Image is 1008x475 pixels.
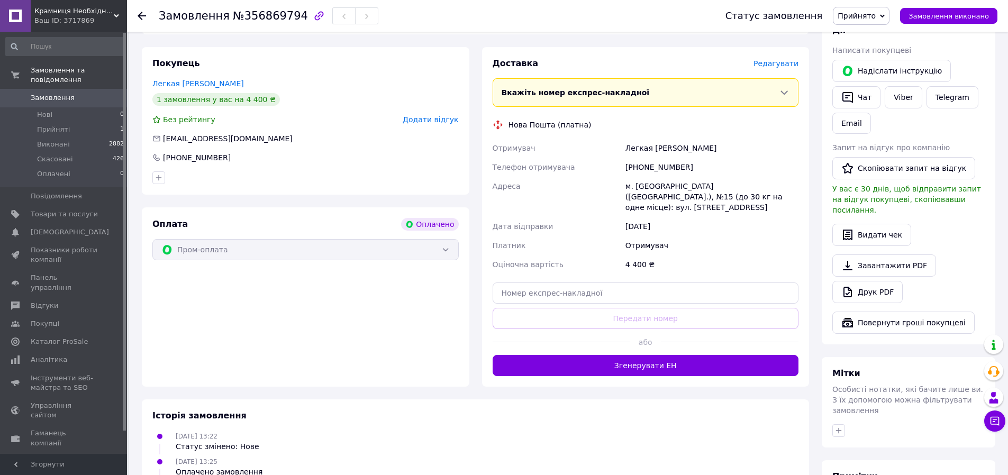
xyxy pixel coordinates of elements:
[31,337,88,346] span: Каталог ProSale
[176,433,217,440] span: [DATE] 13:22
[37,110,52,120] span: Нові
[832,157,975,179] button: Скопіювати запит на відгук
[832,143,950,152] span: Запит на відгук про компанію
[31,245,98,264] span: Показники роботи компанії
[176,441,259,452] div: Статус змінено: Нове
[31,66,127,85] span: Замовлення та повідомлення
[120,169,124,179] span: 0
[120,110,124,120] span: 0
[832,46,911,54] span: Написати покупцеві
[493,182,521,190] span: Адреса
[623,236,801,255] div: Отримувач
[152,410,247,421] span: Історія замовлення
[927,86,978,108] a: Telegram
[152,79,244,88] a: Легкая [PERSON_NAME]
[630,337,661,348] span: або
[120,125,124,134] span: 1
[832,281,903,303] a: Друк PDF
[725,11,823,21] div: Статус замовлення
[832,113,871,134] button: Email
[37,125,70,134] span: Прийняті
[159,10,230,22] span: Замовлення
[493,260,564,269] span: Оціночна вартість
[832,368,860,378] span: Мітки
[31,319,59,328] span: Покупці
[623,158,801,177] div: [PHONE_NUMBER]
[176,458,217,465] span: [DATE] 13:25
[37,154,73,164] span: Скасовані
[832,86,880,108] button: Чат
[162,152,232,163] div: [PHONE_NUMBER]
[493,222,553,231] span: Дата відправки
[34,6,114,16] span: Крамниця Необхідних Речей
[31,273,98,292] span: Панель управління
[163,134,293,143] span: [EMAIL_ADDRESS][DOMAIN_NAME]
[909,12,989,20] span: Замовлення виконано
[493,144,535,152] span: Отримувач
[152,93,280,106] div: 1 замовлення у вас на 4 400 ₴
[493,355,799,376] button: Згенерувати ЕН
[900,8,997,24] button: Замовлення виконано
[832,224,911,246] button: Видати чек
[623,177,801,217] div: м. [GEOGRAPHIC_DATA] ([GEOGRAPHIC_DATA].), №15 (до 30 кг на одне місце): вул. [STREET_ADDRESS]
[401,218,458,231] div: Оплачено
[493,163,575,171] span: Телефон отримувача
[984,410,1005,432] button: Чат з покупцем
[832,254,936,277] a: Завантажити PDF
[31,373,98,392] span: Інструменти веб-майстра та SEO
[34,16,127,25] div: Ваш ID: 3717869
[5,37,125,56] input: Пошук
[832,312,975,334] button: Повернути гроші покупцеві
[31,93,75,103] span: Замовлення
[885,86,922,108] a: Viber
[37,140,70,149] span: Виконані
[832,385,983,415] span: Особисті нотатки, які бачите лише ви. З їх допомогою можна фільтрувати замовлення
[31,428,98,447] span: Гаманець компанії
[37,169,70,179] span: Оплачені
[152,219,188,229] span: Оплата
[163,115,215,124] span: Без рейтингу
[31,401,98,420] span: Управління сайтом
[31,209,98,219] span: Товари та послуги
[403,115,458,124] span: Додати відгук
[506,120,594,130] div: Нова Пошта (платна)
[623,139,801,158] div: Легкая [PERSON_NAME]
[113,154,124,164] span: 426
[152,58,200,68] span: Покупець
[233,10,308,22] span: №356869794
[623,217,801,236] div: [DATE]
[31,191,82,201] span: Повідомлення
[31,355,67,364] span: Аналітика
[623,255,801,274] div: 4 400 ₴
[493,58,539,68] span: Доставка
[502,88,650,97] span: Вкажіть номер експрес-накладної
[138,11,146,21] div: Повернутися назад
[493,282,799,304] input: Номер експрес-накладної
[31,301,58,310] span: Відгуки
[31,227,109,237] span: [DEMOGRAPHIC_DATA]
[832,185,981,214] span: У вас є 30 днів, щоб відправити запит на відгук покупцеві, скопіювавши посилання.
[109,140,124,149] span: 2882
[832,60,951,82] button: Надіслати інструкцію
[493,241,526,250] span: Платник
[838,12,876,20] span: Прийнято
[753,59,798,68] span: Редагувати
